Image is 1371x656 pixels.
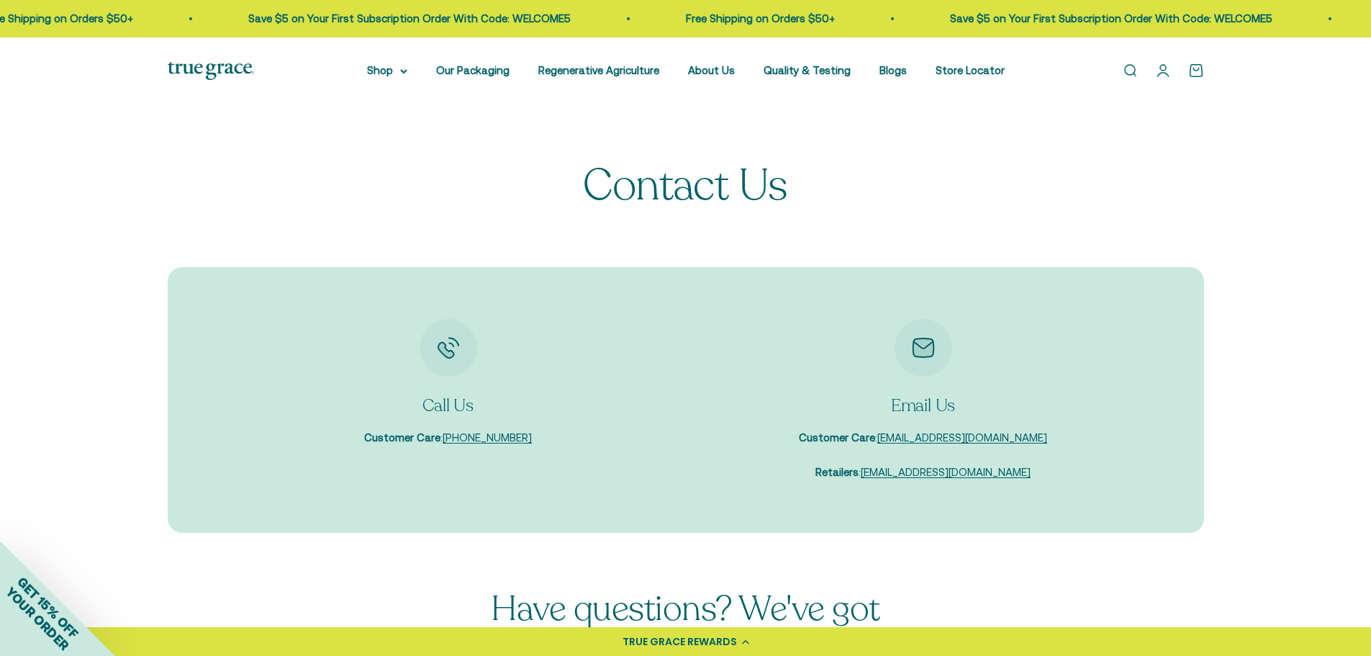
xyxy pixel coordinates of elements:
p: : [799,429,1047,446]
p: : [799,464,1047,481]
a: About Us [688,64,735,76]
strong: Retailers [815,466,859,478]
a: Blogs [879,64,907,76]
p: Call Us [364,394,532,418]
p: Contact Us [583,162,787,210]
a: Free Shipping on Orders $50+ [361,12,510,24]
a: [PHONE_NUMBER] [443,431,532,444]
span: GET 15% OFF [14,574,81,641]
a: Regenerative Agriculture [538,64,659,76]
p: : [364,429,532,446]
a: [EMAIL_ADDRESS][DOMAIN_NAME] [861,466,1031,478]
a: Quality & Testing [764,64,851,76]
a: Free Shipping on Orders $50+ [1062,12,1211,24]
strong: Customer Care [364,431,440,444]
div: Item 1 of 2 [225,319,671,447]
a: Store Locator [936,64,1005,76]
p: Save $5 on Your First Subscription Order With Code: WELCOME5 [625,10,947,27]
div: TRUE GRACE REWARDS [623,634,737,650]
strong: Customer Care [799,431,875,444]
span: YOUR ORDER [3,584,72,653]
summary: Shop [367,62,407,79]
a: Our Packaging [436,64,510,76]
p: Email Us [799,394,1047,418]
div: Item 2 of 2 [700,319,1146,482]
a: [EMAIL_ADDRESS][DOMAIN_NAME] [877,431,1047,444]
